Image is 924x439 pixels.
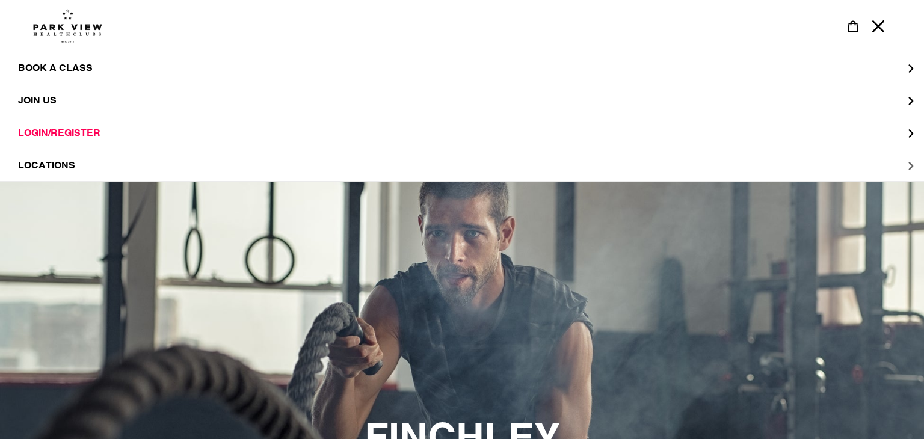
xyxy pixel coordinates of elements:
[18,94,57,106] span: JOIN US
[33,9,102,43] img: Park view health clubs is a gym near you.
[18,62,93,74] span: BOOK A CLASS
[866,13,891,39] button: Menu
[18,127,100,139] span: LOGIN/REGISTER
[18,159,75,171] span: LOCATIONS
